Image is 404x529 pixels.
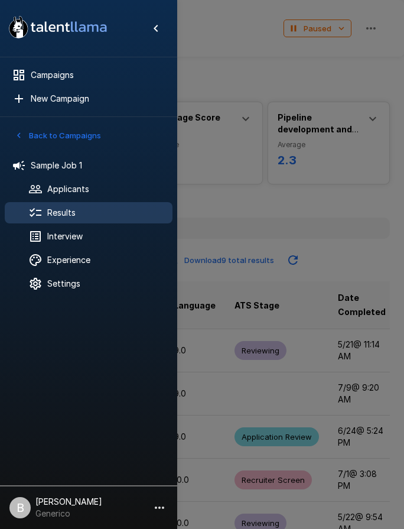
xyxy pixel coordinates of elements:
[5,226,172,247] div: Interview
[5,273,172,294] div: Settings
[47,278,163,290] span: Settings
[47,183,163,195] span: Applicants
[9,497,31,518] div: B
[31,160,163,171] span: Sample Job 1
[5,249,172,271] div: Experience
[35,496,102,508] p: [PERSON_NAME]
[12,126,104,145] button: Back to Campaigns
[5,202,172,223] div: Results
[5,179,172,200] div: Applicants
[5,155,172,176] div: Sample Job 1
[5,64,172,86] div: Campaigns
[5,88,172,109] div: New Campaign
[47,254,163,266] span: Experience
[144,17,168,40] button: Hide menu
[31,93,163,105] span: New Campaign
[31,69,163,81] span: Campaigns
[47,231,163,242] span: Interview
[47,207,163,219] span: Results
[35,508,102,520] p: Generico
